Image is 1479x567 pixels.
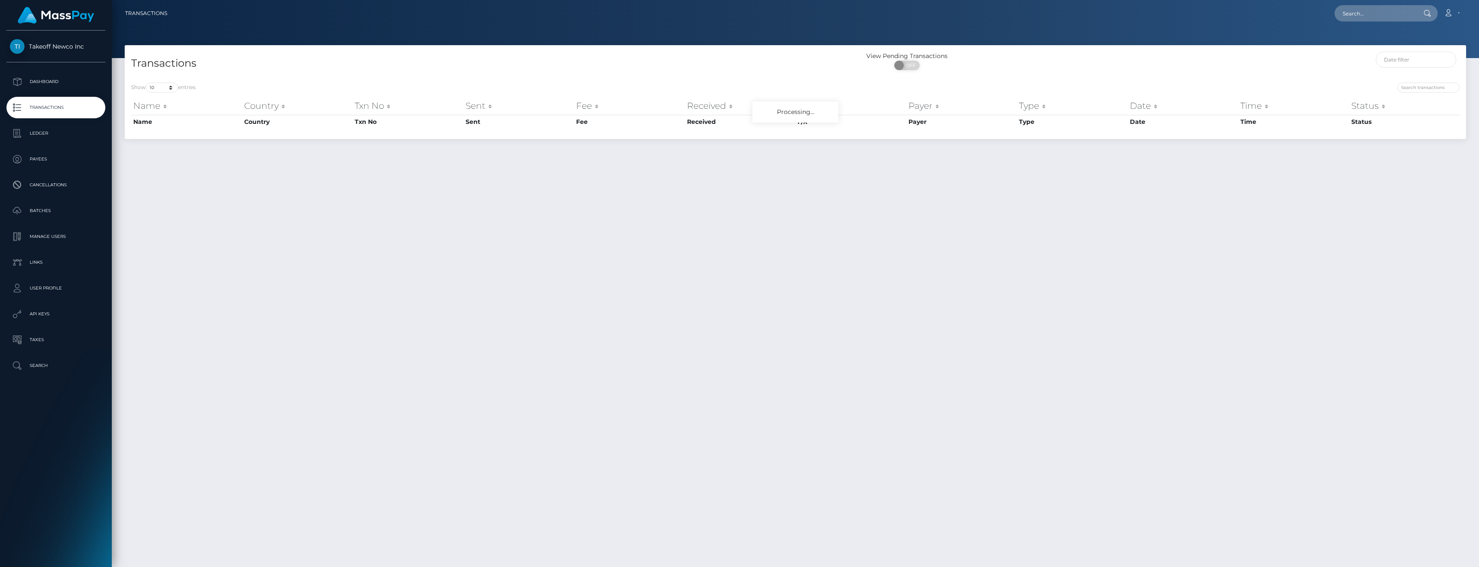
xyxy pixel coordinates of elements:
[10,179,102,191] p: Cancellations
[1349,115,1460,129] th: Status
[10,256,102,269] p: Links
[10,75,102,88] p: Dashboard
[1017,97,1128,114] th: Type
[1349,97,1460,114] th: Status
[6,200,105,222] a: Batches
[131,115,242,129] th: Name
[6,277,105,299] a: User Profile
[752,102,838,123] div: Processing...
[906,97,1017,114] th: Payer
[10,282,102,295] p: User Profile
[6,226,105,247] a: Manage Users
[795,115,906,129] th: F/X
[10,230,102,243] p: Manage Users
[463,115,574,129] th: Sent
[146,83,178,92] select: Showentries
[10,127,102,140] p: Ledger
[1238,97,1349,114] th: Time
[1335,5,1415,22] input: Search...
[1376,52,1457,68] input: Date filter
[6,43,105,50] span: Takeoff Newco Inc
[353,115,463,129] th: Txn No
[685,115,796,129] th: Received
[574,115,685,129] th: Fee
[10,39,25,54] img: Takeoff Newco Inc
[242,97,353,114] th: Country
[6,148,105,170] a: Payees
[131,97,242,114] th: Name
[1238,115,1349,129] th: Time
[10,308,102,320] p: API Keys
[10,153,102,166] p: Payees
[1017,115,1128,129] th: Type
[353,97,463,114] th: Txn No
[1397,83,1460,92] input: Search transactions
[125,4,167,22] a: Transactions
[131,56,789,71] h4: Transactions
[6,97,105,118] a: Transactions
[6,303,105,325] a: API Keys
[6,252,105,273] a: Links
[6,123,105,144] a: Ledger
[10,333,102,346] p: Taxes
[6,174,105,196] a: Cancellations
[10,101,102,114] p: Transactions
[1128,97,1239,114] th: Date
[795,52,1019,61] div: View Pending Transactions
[795,97,906,114] th: F/X
[6,71,105,92] a: Dashboard
[242,115,353,129] th: Country
[685,97,796,114] th: Received
[10,359,102,372] p: Search
[899,61,921,70] span: OFF
[6,329,105,351] a: Taxes
[463,97,574,114] th: Sent
[906,115,1017,129] th: Payer
[131,83,196,92] label: Show entries
[574,97,685,114] th: Fee
[6,355,105,376] a: Search
[10,204,102,217] p: Batches
[1128,115,1239,129] th: Date
[18,7,94,24] img: MassPay Logo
